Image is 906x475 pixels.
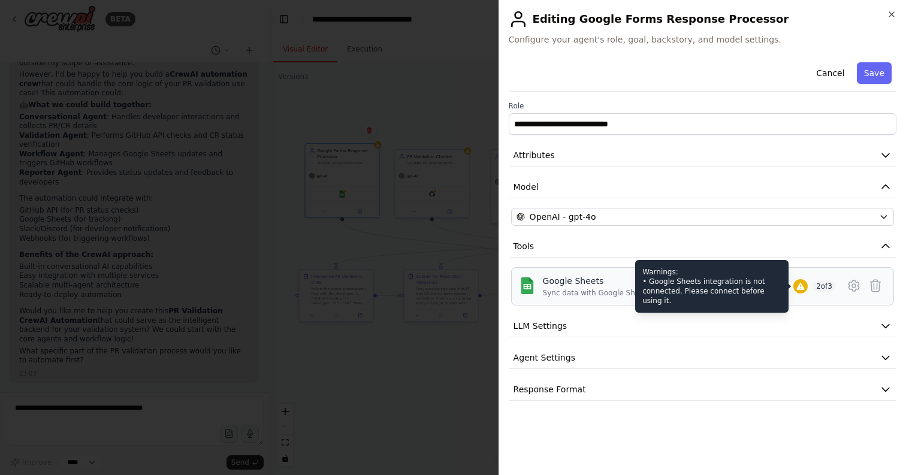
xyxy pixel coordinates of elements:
[514,383,586,395] span: Response Format
[509,379,896,401] button: Response Format
[509,315,896,337] button: LLM Settings
[509,176,896,198] button: Model
[543,288,651,298] div: Sync data with Google Sheets
[514,240,534,252] span: Tools
[509,101,896,111] label: Role
[509,10,896,29] h2: Editing Google Forms Response Processor
[865,275,886,297] button: Delete tool
[809,62,851,84] button: Cancel
[519,277,536,294] img: Google Sheets
[857,62,892,84] button: Save
[514,320,567,332] span: LLM Settings
[509,235,896,258] button: Tools
[509,347,896,369] button: Agent Settings
[514,181,539,193] span: Model
[514,352,575,364] span: Agent Settings
[843,275,865,297] button: Configure tool
[543,275,651,287] div: Google Sheets
[813,280,836,292] span: 2 of 3
[530,211,596,223] span: OpenAI - gpt-4o
[509,144,896,167] button: Attributes
[514,149,555,161] span: Attributes
[635,260,789,313] div: Warnings: • Google Sheets integration is not connected. Please connect before using it.
[509,34,896,46] span: Configure your agent's role, goal, backstory, and model settings.
[511,208,894,226] button: OpenAI - gpt-4o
